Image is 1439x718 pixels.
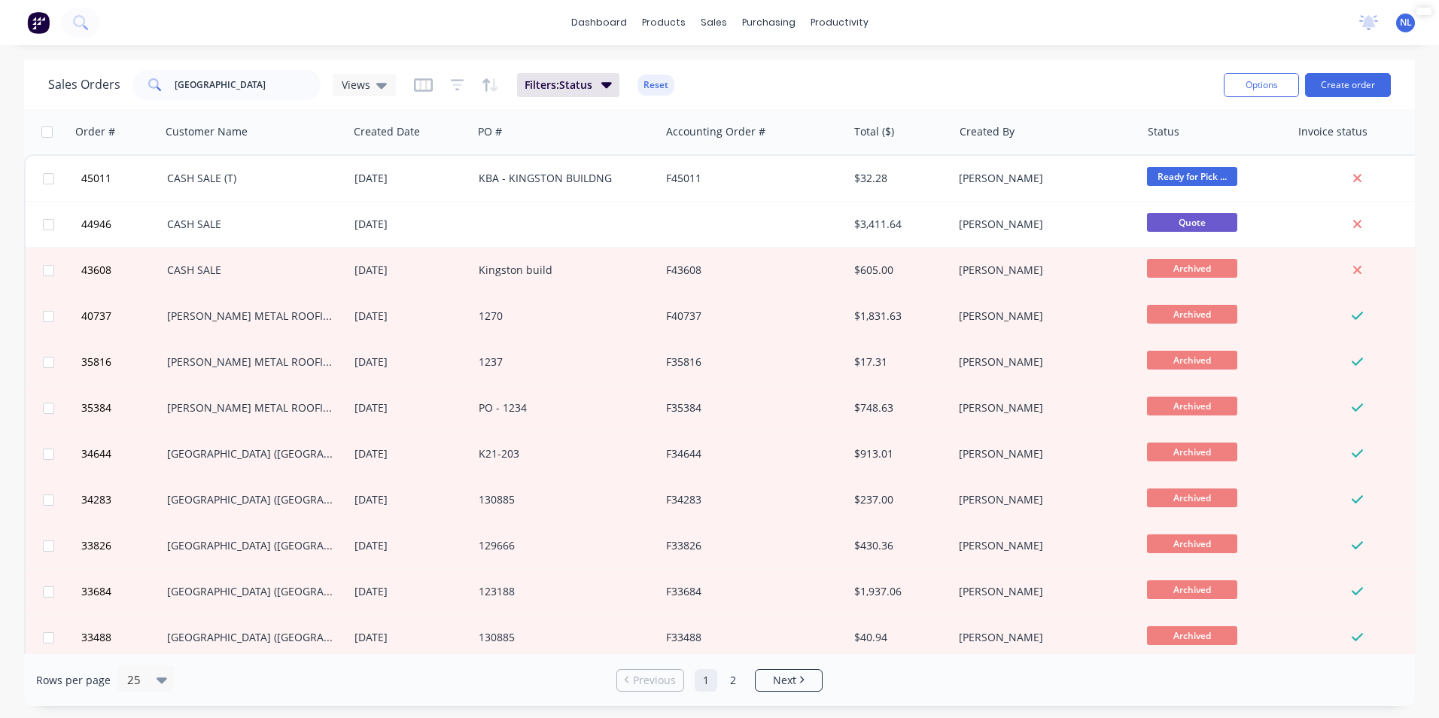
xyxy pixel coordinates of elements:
ul: Pagination [610,669,829,692]
button: 43608 [77,248,167,293]
div: [PERSON_NAME] METAL ROOFING PTY LTD [167,400,334,415]
span: Ready for Pick ... [1147,167,1237,186]
div: purchasing [735,11,803,34]
div: [PERSON_NAME] [959,446,1126,461]
span: 33488 [81,630,111,645]
div: F35384 [666,400,833,415]
span: 44946 [81,217,111,232]
div: F33826 [666,538,833,553]
div: KBA - KINGSTON BUILDNG [479,171,646,186]
span: 34283 [81,492,111,507]
h1: Sales Orders [48,78,120,92]
div: 1237 [479,354,646,370]
button: Filters:Status [517,73,619,97]
div: productivity [803,11,876,34]
div: $1,937.06 [854,584,942,599]
button: Create order [1305,73,1391,97]
span: Views [342,77,370,93]
div: [DATE] [354,492,467,507]
div: [DATE] [354,630,467,645]
span: Archived [1147,488,1237,507]
div: 123188 [479,584,646,599]
div: sales [693,11,735,34]
div: [GEOGRAPHIC_DATA] ([GEOGRAPHIC_DATA])PTY LTD [167,446,334,461]
div: $748.63 [854,400,942,415]
div: CASH SALE [167,263,334,278]
div: [PERSON_NAME] [959,630,1126,645]
span: 40737 [81,309,111,324]
div: [GEOGRAPHIC_DATA] ([GEOGRAPHIC_DATA])PTY LTD [167,492,334,507]
span: 33826 [81,538,111,553]
div: [DATE] [354,400,467,415]
button: 34644 [77,431,167,476]
div: [PERSON_NAME] METAL ROOFING PTY LTD [167,354,334,370]
a: Previous page [617,673,683,688]
div: F45011 [666,171,833,186]
span: Archived [1147,305,1237,324]
span: Archived [1147,580,1237,599]
span: 33684 [81,584,111,599]
div: [PERSON_NAME] [959,492,1126,507]
div: $237.00 [854,492,942,507]
div: [PERSON_NAME] [959,584,1126,599]
div: 129666 [479,538,646,553]
button: 35384 [77,385,167,430]
div: Total ($) [854,124,894,139]
div: [DATE] [354,446,467,461]
div: Created By [960,124,1015,139]
div: $32.28 [854,171,942,186]
div: [DATE] [354,171,467,186]
div: CASH SALE (T) [167,171,334,186]
span: NL [1400,16,1412,29]
span: Rows per page [36,673,111,688]
span: Archived [1147,534,1237,553]
button: 34283 [77,477,167,522]
a: Next page [756,673,822,688]
div: [PERSON_NAME] [959,309,1126,324]
div: [PERSON_NAME] METAL ROOFING PTY LTD [167,309,334,324]
input: Search... [175,70,321,100]
span: Quote [1147,213,1237,232]
div: Kingston build [479,263,646,278]
div: $40.94 [854,630,942,645]
span: Previous [633,673,676,688]
span: Archived [1147,626,1237,645]
div: F40737 [666,309,833,324]
div: F34283 [666,492,833,507]
a: Page 1 is your current page [695,669,717,692]
button: 40737 [77,294,167,339]
div: [PERSON_NAME] [959,538,1126,553]
button: Options [1224,73,1299,97]
span: Archived [1147,259,1237,278]
div: [DATE] [354,309,467,324]
div: [PERSON_NAME] [959,171,1126,186]
div: [GEOGRAPHIC_DATA] ([GEOGRAPHIC_DATA])PTY LTD [167,538,334,553]
div: Order # [75,124,115,139]
button: Reset [637,75,674,96]
div: [DATE] [354,263,467,278]
div: $605.00 [854,263,942,278]
span: Filters: Status [525,78,592,93]
div: [DATE] [354,538,467,553]
a: Page 2 [722,669,744,692]
div: Customer Name [166,124,248,139]
div: K21-203 [479,446,646,461]
button: 33826 [77,523,167,568]
div: [PERSON_NAME] [959,263,1126,278]
div: [DATE] [354,584,467,599]
span: Archived [1147,351,1237,370]
div: Accounting Order # [666,124,765,139]
div: [PERSON_NAME] [959,354,1126,370]
span: 45011 [81,171,111,186]
div: PO # [478,124,502,139]
div: $17.31 [854,354,942,370]
div: F35816 [666,354,833,370]
div: [DATE] [354,217,467,232]
div: F33488 [666,630,833,645]
div: products [634,11,693,34]
span: Archived [1147,443,1237,461]
span: 35384 [81,400,111,415]
button: 44946 [77,202,167,247]
span: 34644 [81,446,111,461]
div: F33684 [666,584,833,599]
